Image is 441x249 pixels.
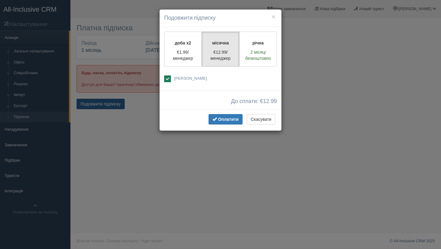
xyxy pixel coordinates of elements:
button: Скасувати [247,114,275,124]
p: місячна [206,40,236,46]
span: До сплати: € [231,98,277,105]
span: 12.99 [263,98,277,104]
button: Оплатити [209,114,243,124]
button: × [272,13,275,20]
span: [PERSON_NAME] [174,76,207,81]
p: 2 місяці безкоштовно [243,49,273,61]
p: €12.99/менеджер [206,49,236,61]
p: €1.99/менеджер [168,49,198,61]
p: річна [243,40,273,46]
p: доба x2 [168,40,198,46]
h4: Подовжити підписку [164,14,277,22]
span: Оплатити [218,117,239,122]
